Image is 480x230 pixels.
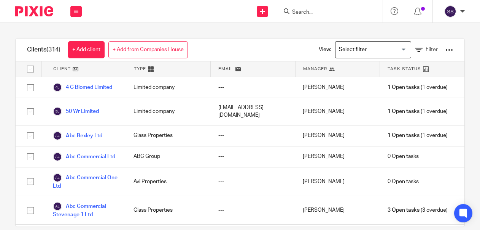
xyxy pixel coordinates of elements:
div: [EMAIL_ADDRESS][DOMAIN_NAME] [211,98,295,125]
div: --- [211,196,295,224]
input: Select all [23,62,38,76]
span: Email [218,66,234,72]
div: Search for option [335,41,411,58]
span: 1 Open tasks [388,132,420,139]
span: (1 overdue) [388,132,448,139]
a: + Add from Companies House [108,41,188,58]
div: --- [211,146,295,167]
span: Client [53,66,71,72]
img: svg%3E [53,152,62,161]
img: svg%3E [53,107,62,116]
img: Pixie [15,6,53,16]
div: View: [307,39,453,61]
div: --- [211,77,295,98]
span: (1 overdue) [388,84,448,91]
a: 4 C Biomed Limited [53,83,112,92]
span: 3 Open tasks [388,206,420,214]
a: Abc Bexley Ltd [53,131,102,140]
div: [PERSON_NAME] [295,196,380,224]
span: Filter [426,47,438,52]
span: Type [134,66,146,72]
a: Abc Commercial Ltd [53,152,115,161]
span: 0 Open tasks [388,178,419,185]
span: Task Status [388,66,421,72]
div: [PERSON_NAME] [295,77,380,98]
span: Manager [303,66,327,72]
h1: Clients [27,46,60,54]
div: --- [211,125,295,146]
span: 1 Open tasks [388,84,420,91]
div: Limited company [126,77,210,98]
span: 0 Open tasks [388,153,419,160]
div: Glass Properties [126,125,210,146]
a: Abc Commercial Stevenage 1 Ltd [53,202,118,219]
img: svg%3E [53,202,62,211]
div: ABC Group [126,146,210,167]
a: Abc Commercial One Ltd [53,173,118,190]
input: Search [291,9,360,16]
div: Avi Properties [126,167,210,196]
img: svg%3E [53,131,62,140]
span: (3 overdue) [388,206,448,214]
span: (1 overdue) [388,108,448,115]
img: svg%3E [53,173,62,182]
span: 1 Open tasks [388,108,420,115]
a: + Add client [68,41,105,58]
img: svg%3E [444,5,456,18]
div: [PERSON_NAME] [295,98,380,125]
span: (314) [46,47,60,53]
div: [PERSON_NAME] [295,146,380,167]
div: --- [211,167,295,196]
div: [PERSON_NAME] [295,167,380,196]
input: Search for option [336,43,407,56]
a: 50 Wr Limited [53,107,99,116]
div: Glass Properties [126,196,210,224]
div: [PERSON_NAME] [295,125,380,146]
img: svg%3E [53,83,62,92]
div: Limited company [126,98,210,125]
